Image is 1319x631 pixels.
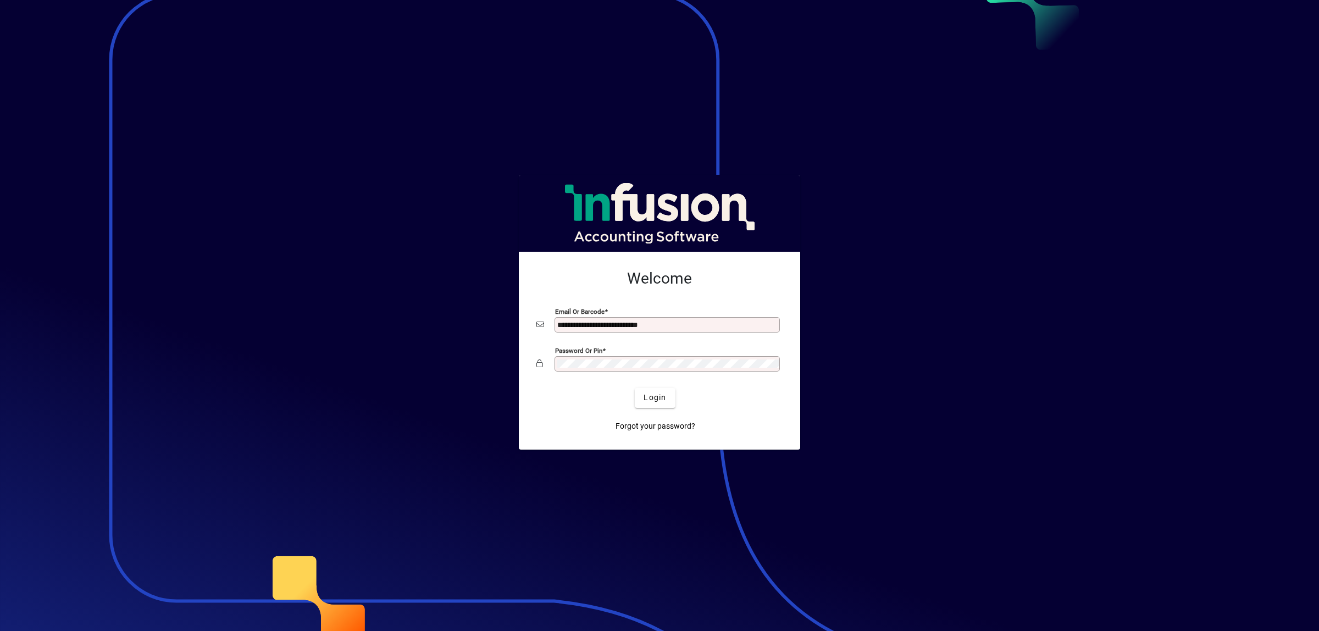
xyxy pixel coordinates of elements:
[555,307,605,315] mat-label: Email or Barcode
[611,417,700,436] a: Forgot your password?
[536,269,783,288] h2: Welcome
[644,392,666,403] span: Login
[635,388,675,408] button: Login
[555,346,602,354] mat-label: Password or Pin
[616,420,695,432] span: Forgot your password?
